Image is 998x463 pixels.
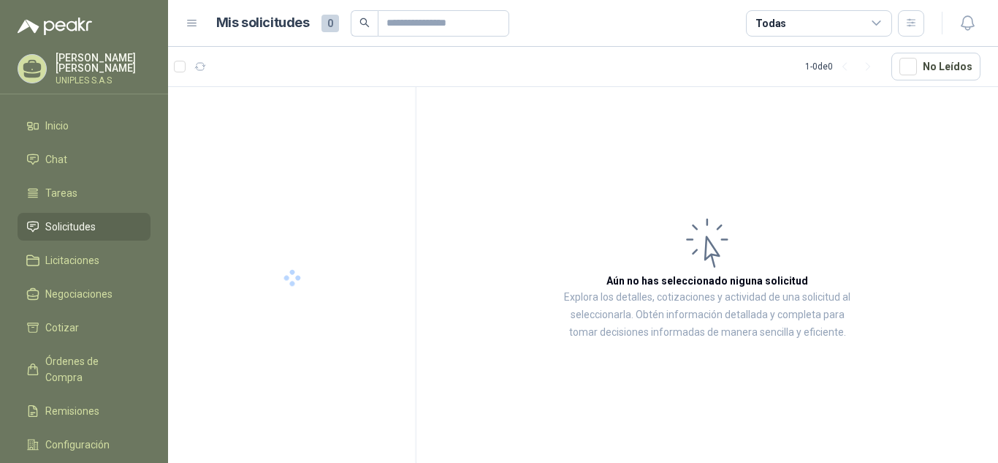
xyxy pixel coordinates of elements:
[18,431,151,459] a: Configuración
[45,219,96,235] span: Solicitudes
[216,12,310,34] h1: Mis solicitudes
[45,151,67,167] span: Chat
[563,289,852,342] p: Explora los detalles, cotizaciones y actividad de una solicitud al seleccionarla. Obtén informaci...
[18,246,151,274] a: Licitaciones
[56,53,151,73] p: [PERSON_NAME] [PERSON_NAME]
[18,179,151,207] a: Tareas
[891,53,980,80] button: No Leídos
[45,320,79,336] span: Cotizar
[45,185,77,201] span: Tareas
[606,273,808,289] h3: Aún no has seleccionado niguna solicitud
[18,112,151,140] a: Inicio
[56,76,151,85] p: UNIPLES S.A.S
[18,146,151,173] a: Chat
[805,55,880,78] div: 1 - 0 de 0
[45,403,99,419] span: Remisiones
[755,15,786,31] div: Todas
[45,353,137,385] span: Órdenes de Compra
[18,18,92,35] img: Logo peakr
[45,437,110,453] span: Configuración
[18,314,151,342] a: Cotizar
[18,347,151,391] a: Órdenes de Compra
[18,213,151,241] a: Solicitudes
[359,18,370,28] span: search
[45,286,113,302] span: Negociaciones
[18,397,151,425] a: Remisiones
[45,118,69,134] span: Inicio
[45,252,99,268] span: Licitaciones
[321,15,339,32] span: 0
[18,280,151,308] a: Negociaciones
